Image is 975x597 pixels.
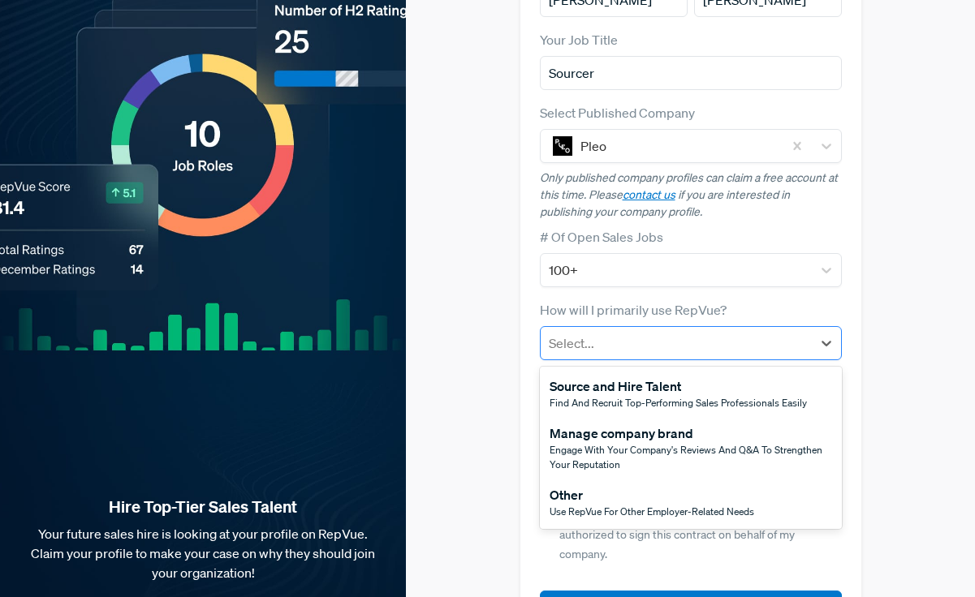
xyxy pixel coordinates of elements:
label: Your Job Title [540,30,618,49]
input: Title [540,56,842,90]
a: contact us [623,187,675,202]
span: Find and recruit top-performing sales professionals easily [550,396,807,410]
span: Engage with your company's reviews and Q&A to strengthen your reputation [550,443,822,471]
div: Other [550,485,754,505]
p: Only published company profiles can claim a free account at this time. Please if you are interest... [540,170,842,221]
label: How will I primarily use RepVue? [540,300,727,320]
p: Your future sales hire is looking at your profile on RepVue. Claim your profile to make your case... [26,524,380,582]
div: Source and Hire Talent [550,376,807,396]
strong: Hire Top-Tier Sales Talent [26,496,380,518]
label: Select Published Company [540,103,695,122]
div: Manage company brand [550,423,832,443]
span: Use RepVue for other employer-related needs [550,505,754,518]
img: Pleo [553,136,572,156]
label: # Of Open Sales Jobs [540,227,663,247]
